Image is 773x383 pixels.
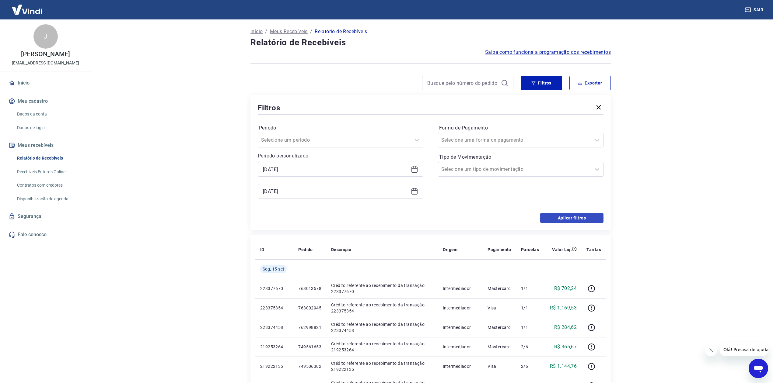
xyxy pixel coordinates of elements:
[521,324,539,330] p: 1/1
[521,76,562,90] button: Filtros
[488,305,511,311] p: Visa
[488,247,511,253] p: Pagamento
[7,228,84,241] a: Fale conosco
[259,124,422,132] label: Período
[298,247,313,253] p: Pedido
[260,285,289,292] p: 223377670
[720,343,768,356] iframe: Mensagem da empresa
[298,305,321,311] p: 763002945
[260,247,264,253] p: ID
[265,28,267,35] p: /
[552,247,572,253] p: Valor Líq.
[705,344,717,356] iframe: Fechar mensagem
[15,166,84,178] a: Recebíveis Futuros Online
[554,285,577,292] p: R$ 702,24
[550,304,577,312] p: R$ 1.169,53
[521,305,539,311] p: 1/1
[331,247,352,253] p: Descrição
[331,302,433,314] p: Crédito referente ao recebimento da transação 223375354
[15,122,84,134] a: Dados de login
[7,76,84,90] a: Início
[260,324,289,330] p: 223374458
[7,139,84,152] button: Meus recebíveis
[540,213,603,223] button: Aplicar filtros
[260,344,289,350] p: 219253264
[331,341,433,353] p: Crédito referente ao recebimento da transação 219253264
[554,343,577,350] p: R$ 365,67
[550,363,577,370] p: R$ 1.144,76
[250,28,263,35] a: Início
[488,344,511,350] p: Mastercard
[7,95,84,108] button: Meu cadastro
[7,0,47,19] img: Vindi
[521,344,539,350] p: 2/6
[270,28,308,35] a: Meus Recebíveis
[298,344,321,350] p: 749561653
[331,360,433,372] p: Crédito referente ao recebimento da transação 219222135
[263,187,408,196] input: Data final
[331,282,433,295] p: Crédito referente ao recebimento da transação 223377670
[744,4,766,16] button: Sair
[7,210,84,223] a: Segurança
[258,152,423,160] p: Período personalizado
[586,247,601,253] p: Tarifas
[15,179,84,191] a: Contratos com credores
[258,103,280,113] h5: Filtros
[15,108,84,120] a: Dados da conta
[260,363,289,369] p: 219222135
[331,321,433,333] p: Crédito referente ao recebimento da transação 223374458
[488,285,511,292] p: Mastercard
[298,324,321,330] p: 762998821
[443,324,478,330] p: Intermediador
[12,60,79,66] p: [EMAIL_ADDRESS][DOMAIN_NAME]
[443,305,478,311] p: Intermediador
[260,305,289,311] p: 223375354
[21,51,70,57] p: [PERSON_NAME]
[250,36,611,49] h4: Relatório de Recebíveis
[310,28,312,35] p: /
[443,247,458,253] p: Origem
[298,363,321,369] p: 749506302
[569,76,611,90] button: Exportar
[439,124,602,132] label: Forma de Pagamento
[315,28,367,35] p: Relatório de Recebíveis
[443,344,478,350] p: Intermediador
[15,193,84,205] a: Disponibilização de agenda
[488,363,511,369] p: Visa
[521,285,539,292] p: 1/1
[439,154,602,161] label: Tipo de Movimentação
[15,152,84,164] a: Relatório de Recebíveis
[427,78,498,88] input: Busque pelo número do pedido
[554,324,577,331] p: R$ 284,62
[443,285,478,292] p: Intermediador
[298,285,321,292] p: 763013578
[485,49,611,56] a: Saiba como funciona a programação dos recebimentos
[263,266,284,272] span: Seg, 15 set
[443,363,478,369] p: Intermediador
[521,363,539,369] p: 2/6
[263,165,408,174] input: Data inicial
[749,359,768,378] iframe: Botão para abrir a janela de mensagens
[488,324,511,330] p: Mastercard
[521,247,539,253] p: Parcelas
[33,24,58,49] div: J
[4,4,51,9] span: Olá! Precisa de ajuda?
